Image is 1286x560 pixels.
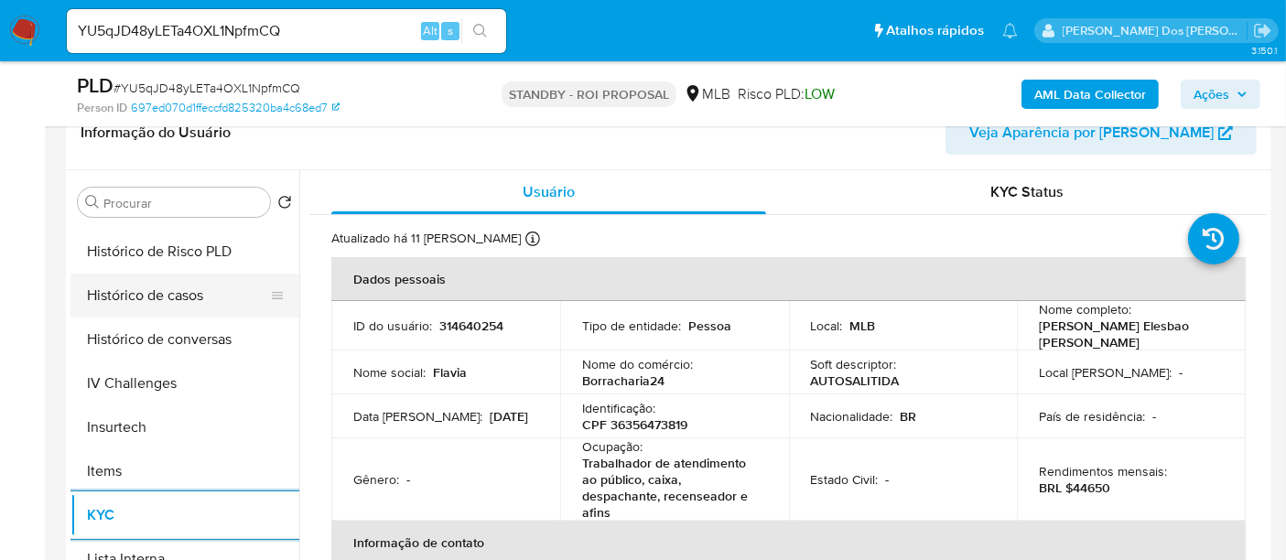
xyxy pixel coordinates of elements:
[448,22,453,39] span: s
[850,318,876,334] p: MLB
[70,449,299,493] button: Items
[406,471,410,488] p: -
[582,318,681,334] p: Tipo de entidade :
[461,18,499,44] button: search-icon
[67,19,506,43] input: Pesquise usuários ou casos...
[582,438,643,455] p: Ocupação :
[70,274,285,318] button: Histórico de casos
[684,84,730,104] div: MLB
[901,408,917,425] p: BR
[1194,80,1229,109] span: Ações
[1039,364,1172,381] p: Local [PERSON_NAME] :
[1152,408,1156,425] p: -
[70,493,299,537] button: KYC
[490,408,528,425] p: [DATE]
[70,318,299,361] button: Histórico de conversas
[1179,364,1183,381] p: -
[1039,479,1110,496] p: BRL $44650
[1039,408,1145,425] p: País de residência :
[353,318,432,334] p: ID do usuário :
[331,230,521,247] p: Atualizado há 11 [PERSON_NAME]
[85,195,100,210] button: Procurar
[331,257,1246,301] th: Dados pessoais
[439,318,503,334] p: 314640254
[77,100,127,116] b: Person ID
[582,455,760,521] p: Trabalhador de atendimento ao público, caixa, despachante, recenseador e afins
[113,79,300,97] span: # YU5qJD48yLETa4OXL1NpfmCQ
[433,364,467,381] p: Flavia
[1039,301,1131,318] p: Nome completo :
[70,361,299,405] button: IV Challenges
[738,84,835,104] span: Risco PLD:
[502,81,676,107] p: STANDBY - ROI PROPOSAL
[582,372,665,389] p: Borracharia24
[1039,318,1216,350] p: [PERSON_NAME] Elesbao [PERSON_NAME]
[131,100,340,116] a: 697ed070d1ffeccfd825320ba4c68ed7
[353,471,399,488] p: Gênero :
[81,124,231,142] h1: Informação do Usuário
[582,400,655,416] p: Identificação :
[1039,463,1167,479] p: Rendimentos mensais :
[70,230,299,274] button: Histórico de Risco PLD
[886,471,890,488] p: -
[1034,80,1146,109] b: AML Data Collector
[811,372,900,389] p: AUTOSALITIDA
[805,83,835,104] span: LOW
[991,181,1064,202] span: KYC Status
[582,356,693,372] p: Nome do comércio :
[811,471,879,488] p: Estado Civil :
[946,111,1257,155] button: Veja Aparência por [PERSON_NAME]
[1253,21,1272,40] a: Sair
[103,195,263,211] input: Procurar
[582,416,687,433] p: CPF 36356473819
[1251,43,1277,58] span: 3.150.1
[811,408,893,425] p: Nacionalidade :
[353,408,482,425] p: Data [PERSON_NAME] :
[1021,80,1159,109] button: AML Data Collector
[969,111,1214,155] span: Veja Aparência por [PERSON_NAME]
[523,181,575,202] span: Usuário
[811,318,843,334] p: Local :
[1002,23,1018,38] a: Notificações
[886,21,984,40] span: Atalhos rápidos
[70,405,299,449] button: Insurtech
[811,356,897,372] p: Soft descriptor :
[1181,80,1260,109] button: Ações
[77,70,113,100] b: PLD
[353,364,426,381] p: Nome social :
[277,195,292,215] button: Retornar ao pedido padrão
[688,318,731,334] p: Pessoa
[1063,22,1248,39] p: renato.lopes@mercadopago.com.br
[423,22,438,39] span: Alt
